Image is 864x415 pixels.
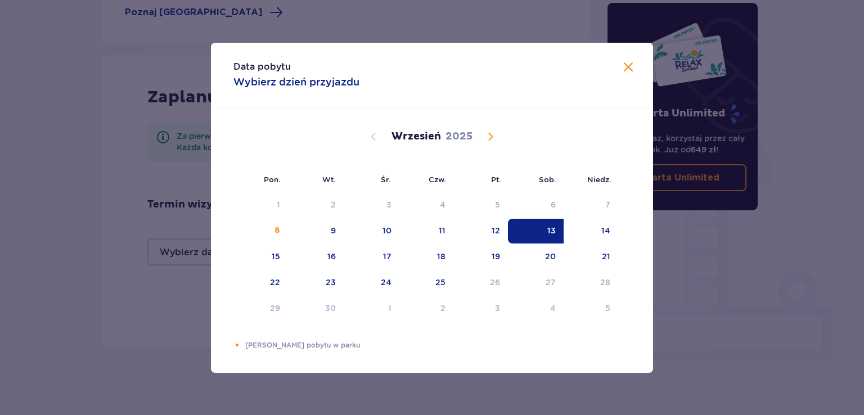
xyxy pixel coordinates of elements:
td: Choose niedziela, 14 września 2025 as your check-out date. It’s available. [564,219,618,243]
p: Wrzesień [391,130,441,143]
td: Not available. środa, 1 października 2025 [344,296,399,321]
div: 1 [277,199,280,210]
div: 30 [325,303,336,314]
div: 26 [490,277,500,288]
div: 27 [546,277,556,288]
div: 3 [386,199,391,210]
td: Not available. sobota, 4 października 2025 [508,296,564,321]
div: 4 [550,303,556,314]
div: 13 [547,225,556,236]
div: 16 [327,251,336,262]
td: Choose piątek, 19 września 2025 as your check-out date. It’s available. [453,245,508,269]
td: Choose sobota, 20 września 2025 as your check-out date. It’s available. [508,245,564,269]
td: Not available. czwartek, 2 października 2025 [399,296,454,321]
td: Not available. wtorek, 30 września 2025 [288,296,344,321]
div: 2 [331,199,336,210]
div: 5 [495,199,500,210]
td: Not available. wtorek, 2 września 2025 [288,193,344,218]
p: [PERSON_NAME] pobytu w parku [245,340,631,350]
td: Choose poniedziałek, 15 września 2025 as your check-out date. It’s available. [233,245,288,269]
div: 4 [440,199,445,210]
small: Śr. [381,175,391,184]
div: 25 [435,277,445,288]
div: 12 [492,225,500,236]
div: 2 [440,303,445,314]
td: Choose wtorek, 23 września 2025 as your check-out date. It’s available. [288,270,344,295]
td: Choose wtorek, 9 września 2025 as your check-out date. It’s available. [288,219,344,243]
div: 17 [383,251,391,262]
p: Data pobytu [233,61,291,73]
div: 6 [551,199,556,210]
td: Not available. sobota, 27 września 2025 [508,270,564,295]
div: 8 [274,225,280,236]
td: Choose środa, 17 września 2025 as your check-out date. It’s available. [344,245,399,269]
small: Niedz. [587,175,611,184]
div: 15 [272,251,280,262]
td: Choose środa, 24 września 2025 as your check-out date. It’s available. [344,270,399,295]
small: Pon. [264,175,281,184]
div: 18 [437,251,445,262]
td: Choose piątek, 12 września 2025 as your check-out date. It’s available. [453,219,508,243]
div: 3 [495,303,500,314]
td: Choose poniedziałek, 8 września 2025 as your check-out date. It’s available. [233,219,288,243]
small: Sob. [539,175,556,184]
p: Wybierz dzień przyjazdu [233,75,359,89]
td: Not available. piątek, 3 października 2025 [453,296,508,321]
small: Pt. [491,175,501,184]
td: Not available. piątek, 26 września 2025 [453,270,508,295]
td: Choose czwartek, 18 września 2025 as your check-out date. It’s available. [399,245,454,269]
td: Choose niedziela, 21 września 2025 as your check-out date. It’s available. [564,245,618,269]
td: Not available. piątek, 5 września 2025 [453,193,508,218]
td: Not available. niedziela, 7 września 2025 [564,193,618,218]
div: Calendar [211,107,653,340]
div: 1 [388,303,391,314]
td: Not available. poniedziałek, 29 września 2025 [233,296,288,321]
div: 9 [331,225,336,236]
div: 22 [270,277,280,288]
td: Choose czwartek, 25 września 2025 as your check-out date. It’s available. [399,270,454,295]
div: 19 [492,251,500,262]
div: 29 [270,303,280,314]
td: Selected as start date. sobota, 13 września 2025 [508,219,564,243]
small: Czw. [429,175,446,184]
td: Choose środa, 10 września 2025 as your check-out date. It’s available. [344,219,399,243]
td: Not available. środa, 3 września 2025 [344,193,399,218]
td: Not available. sobota, 6 września 2025 [508,193,564,218]
div: 11 [439,225,445,236]
td: Choose czwartek, 11 września 2025 as your check-out date. It’s available. [399,219,454,243]
td: Not available. niedziela, 28 września 2025 [564,270,618,295]
td: Not available. poniedziałek, 1 września 2025 [233,193,288,218]
td: Choose wtorek, 16 września 2025 as your check-out date. It’s available. [288,245,344,269]
td: Choose poniedziałek, 22 września 2025 as your check-out date. It’s available. [233,270,288,295]
div: 23 [326,277,336,288]
div: 24 [381,277,391,288]
p: 2025 [445,130,472,143]
td: Not available. czwartek, 4 września 2025 [399,193,454,218]
div: 20 [545,251,556,262]
td: Not available. niedziela, 5 października 2025 [564,296,618,321]
div: 10 [382,225,391,236]
small: Wt. [322,175,336,184]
